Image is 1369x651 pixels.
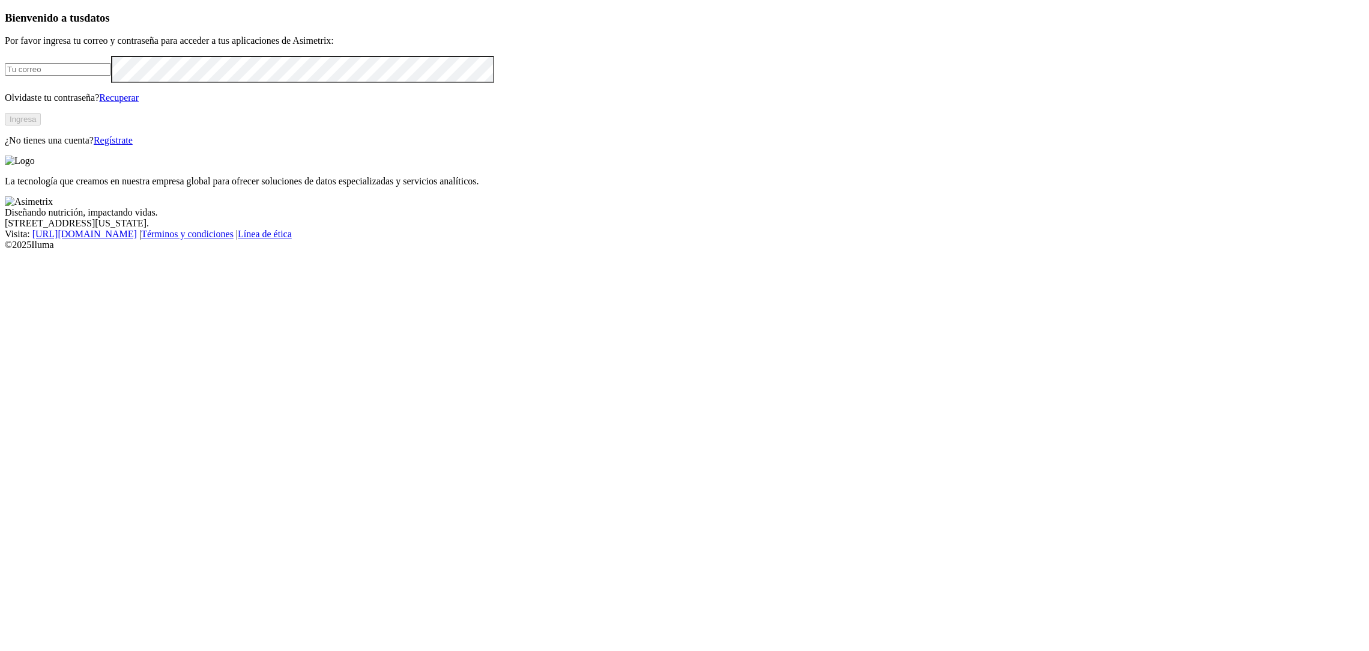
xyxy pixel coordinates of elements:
[32,229,137,239] a: [URL][DOMAIN_NAME]
[5,218,1364,229] div: [STREET_ADDRESS][US_STATE].
[238,229,292,239] a: Línea de ética
[5,92,1364,103] p: Olvidaste tu contraseña?
[5,229,1364,240] div: Visita : | |
[94,135,133,145] a: Regístrate
[5,240,1364,250] div: © 2025 Iluma
[5,176,1364,187] p: La tecnología que creamos en nuestra empresa global para ofrecer soluciones de datos especializad...
[5,207,1364,218] div: Diseñando nutrición, impactando vidas.
[141,229,234,239] a: Términos y condiciones
[84,11,110,24] span: datos
[5,135,1364,146] p: ¿No tienes una cuenta?
[5,196,53,207] img: Asimetrix
[5,35,1364,46] p: Por favor ingresa tu correo y contraseña para acceder a tus aplicaciones de Asimetrix:
[5,156,35,166] img: Logo
[5,11,1364,25] h3: Bienvenido a tus
[99,92,139,103] a: Recuperar
[5,113,41,126] button: Ingresa
[5,63,111,76] input: Tu correo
